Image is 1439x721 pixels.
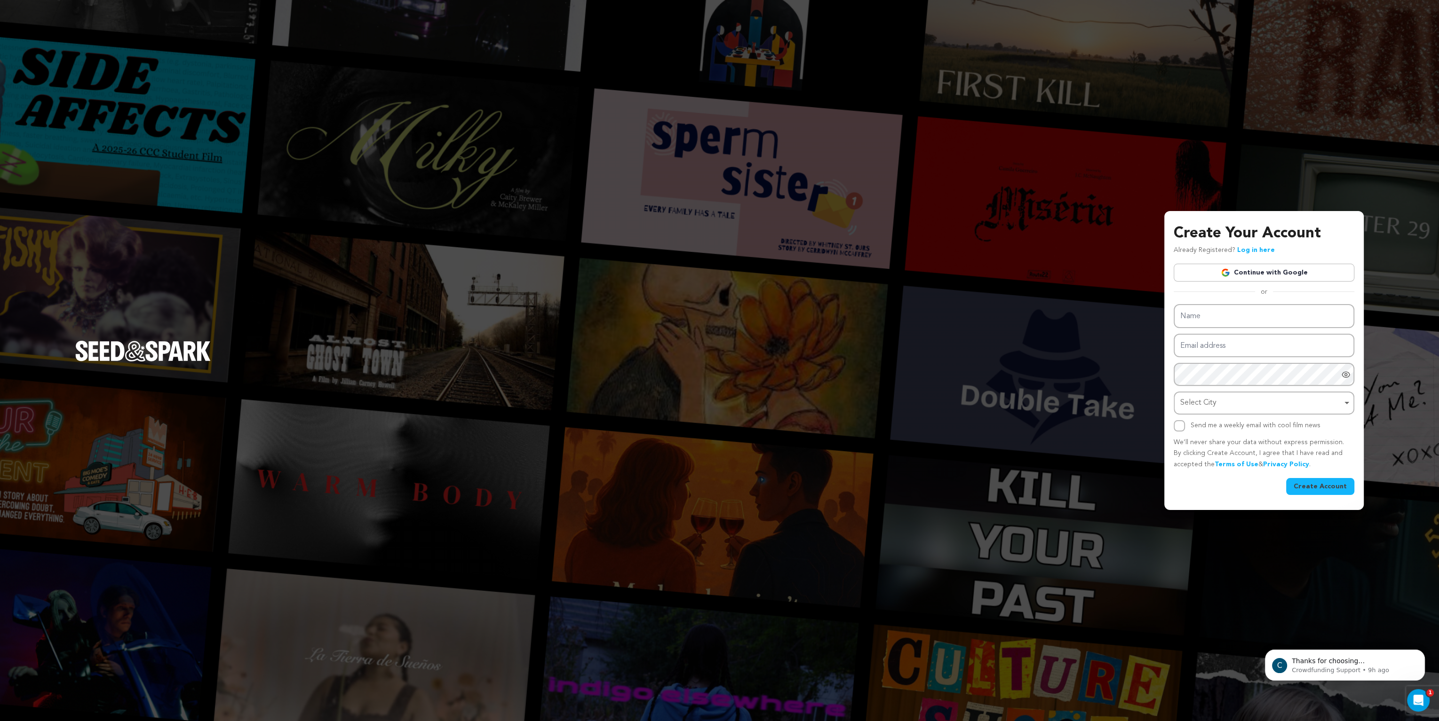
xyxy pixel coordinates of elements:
a: Terms of Use [1215,461,1258,468]
a: Seed&Spark Homepage [75,341,211,380]
h3: Create Your Account [1174,222,1354,245]
a: Continue with Google [1174,264,1354,282]
button: Create Account [1286,478,1354,495]
span: or [1255,287,1273,297]
a: Log in here [1237,247,1275,253]
img: Seed&Spark Logo [75,341,211,361]
a: Show password as plain text. Warning: this will display your password on the screen. [1341,370,1351,379]
input: Email address [1174,334,1354,358]
div: Select City [1180,396,1342,410]
a: Privacy Policy [1263,461,1309,468]
span: 1 [1426,689,1434,697]
input: Name [1174,304,1354,328]
iframe: Intercom notifications message [1251,630,1439,696]
p: We’ll never share your data without express permission. By clicking Create Account, I agree that ... [1174,437,1354,470]
label: Send me a weekly email with cool film news [1191,422,1320,429]
p: Already Registered? [1174,245,1275,256]
iframe: Intercom live chat [1407,689,1430,712]
img: Google logo [1221,268,1230,277]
